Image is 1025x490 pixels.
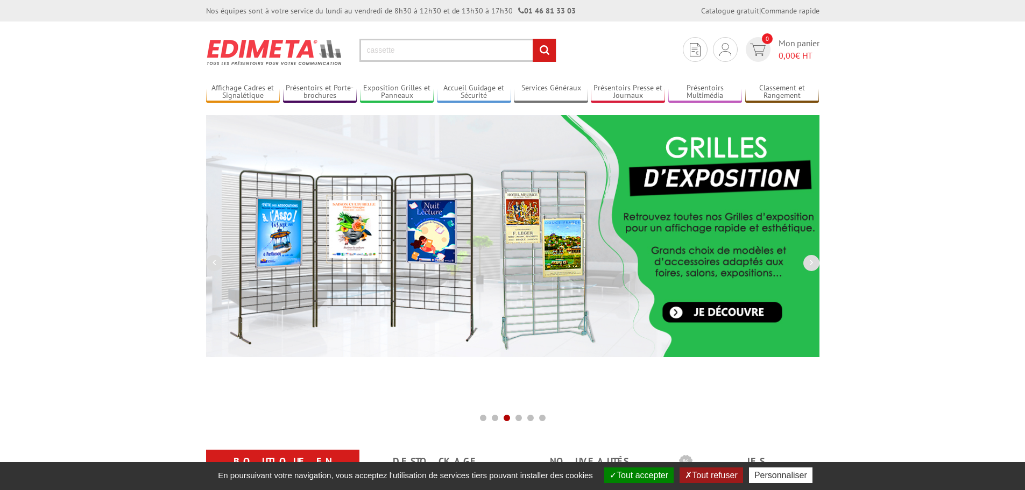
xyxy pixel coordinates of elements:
a: Catalogue gratuit [701,6,759,16]
a: nouveautés [526,452,653,471]
span: 0,00 [779,50,795,61]
a: Services Généraux [514,83,588,101]
img: devis rapide [750,44,766,56]
span: 0 [762,33,773,44]
button: Tout accepter [604,467,674,483]
a: devis rapide 0 Mon panier 0,00€ HT [743,37,819,62]
span: En poursuivant votre navigation, vous acceptez l'utilisation de services tiers pouvant installer ... [213,471,598,480]
a: Exposition Grilles et Panneaux [360,83,434,101]
a: Présentoirs Presse et Journaux [591,83,665,101]
b: Les promotions [679,452,814,473]
a: Présentoirs et Porte-brochures [283,83,357,101]
img: devis rapide [719,43,731,56]
a: Destockage [372,452,500,471]
button: Personnaliser (fenêtre modale) [749,467,812,483]
img: devis rapide [690,43,701,56]
a: Accueil Guidage et Sécurité [437,83,511,101]
div: | [701,5,819,16]
a: Présentoirs Multimédia [668,83,743,101]
span: Mon panier [779,37,819,62]
div: Nos équipes sont à votre service du lundi au vendredi de 8h30 à 12h30 et de 13h30 à 17h30 [206,5,576,16]
input: Rechercher un produit ou une référence... [359,39,556,62]
input: rechercher [533,39,556,62]
a: Commande rapide [761,6,819,16]
img: Présentoir, panneau, stand - Edimeta - PLV, affichage, mobilier bureau, entreprise [206,32,343,72]
a: Affichage Cadres et Signalétique [206,83,280,101]
strong: 01 46 81 33 03 [518,6,576,16]
span: € HT [779,49,819,62]
button: Tout refuser [680,467,743,483]
a: Classement et Rangement [745,83,819,101]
